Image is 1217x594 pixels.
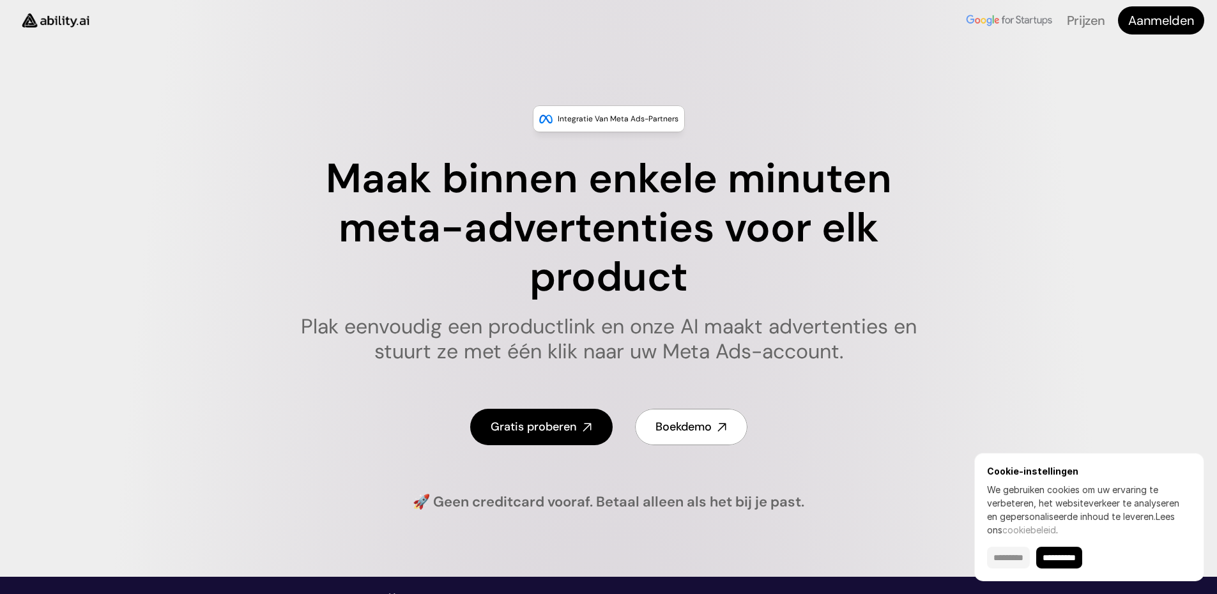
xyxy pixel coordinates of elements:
[655,419,712,434] font: Boekdemo
[558,114,678,124] font: Integratie van Meta Ads-partners
[1056,524,1058,535] font: .
[987,484,1179,522] font: We gebruiken cookies om uw ervaring te verbeteren, het websiteverkeer te analyseren en gepersonal...
[1067,12,1105,29] a: Prijzen
[470,409,613,445] a: Gratis proberen
[1002,524,1056,535] a: cookiebeleid
[301,313,922,364] font: Plak eenvoudig een productlink en onze AI maakt advertenties en stuurt ze met één klik naar uw Me...
[635,409,747,445] a: Boekdemo
[1128,12,1194,29] font: Aanmelden
[1118,6,1204,34] a: Aanmelden
[326,152,902,303] font: Maak binnen enkele minuten meta-advertenties voor elk product
[413,492,804,511] font: 🚀 Geen creditcard vooraf. Betaal alleen als het bij je past.
[987,466,1078,476] font: Cookie-instellingen
[491,419,577,434] font: Gratis proberen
